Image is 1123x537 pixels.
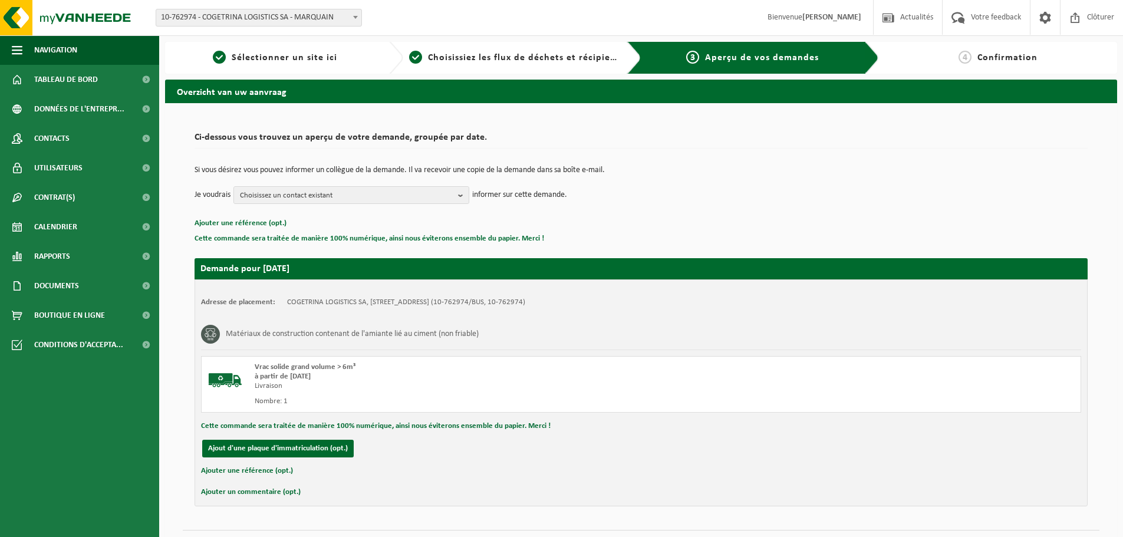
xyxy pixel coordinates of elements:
[34,183,75,212] span: Contrat(s)
[34,153,83,183] span: Utilisateurs
[34,271,79,301] span: Documents
[226,325,479,344] h3: Matériaux de construction contenant de l'amiante lié au ciment (non friable)
[200,264,289,274] strong: Demande pour [DATE]
[34,330,123,360] span: Conditions d'accepta...
[156,9,361,26] span: 10-762974 - COGETRINA LOGISTICS SA - MARQUAIN
[201,298,275,306] strong: Adresse de placement:
[255,363,355,371] span: Vrac solide grand volume > 6m³
[977,53,1038,62] span: Confirmation
[255,381,689,391] div: Livraison
[232,53,337,62] span: Sélectionner un site ici
[195,216,286,231] button: Ajouter une référence (opt.)
[802,13,861,22] strong: [PERSON_NAME]
[171,51,380,65] a: 1Sélectionner un site ici
[34,212,77,242] span: Calendrier
[34,301,105,330] span: Boutique en ligne
[409,51,422,64] span: 2
[959,51,971,64] span: 4
[34,242,70,271] span: Rapports
[34,124,70,153] span: Contacts
[201,463,293,479] button: Ajouter une référence (opt.)
[686,51,699,64] span: 3
[195,186,230,204] p: Je voudrais
[6,511,197,537] iframe: chat widget
[705,53,819,62] span: Aperçu de vos demandes
[195,133,1088,149] h2: Ci-dessous vous trouvez un aperçu de votre demande, groupée par date.
[213,51,226,64] span: 1
[34,94,124,124] span: Données de l'entrepr...
[255,373,311,380] strong: à partir de [DATE]
[195,231,544,246] button: Cette commande sera traitée de manière 100% numérique, ainsi nous éviterons ensemble du papier. M...
[233,186,469,204] button: Choisissez un contact existant
[428,53,624,62] span: Choisissiez les flux de déchets et récipients
[156,9,362,27] span: 10-762974 - COGETRINA LOGISTICS SA - MARQUAIN
[255,397,689,406] div: Nombre: 1
[201,485,301,500] button: Ajouter un commentaire (opt.)
[195,166,1088,174] p: Si vous désirez vous pouvez informer un collègue de la demande. Il va recevoir une copie de la de...
[208,363,243,398] img: BL-SO-LV.png
[34,35,77,65] span: Navigation
[287,298,525,307] td: COGETRINA LOGISTICS SA, [STREET_ADDRESS] (10-762974/BUS, 10-762974)
[201,419,551,434] button: Cette commande sera traitée de manière 100% numérique, ainsi nous éviterons ensemble du papier. M...
[409,51,618,65] a: 2Choisissiez les flux de déchets et récipients
[34,65,98,94] span: Tableau de bord
[240,187,453,205] span: Choisissez un contact existant
[472,186,567,204] p: informer sur cette demande.
[165,80,1117,103] h2: Overzicht van uw aanvraag
[202,440,354,457] button: Ajout d'une plaque d'immatriculation (opt.)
